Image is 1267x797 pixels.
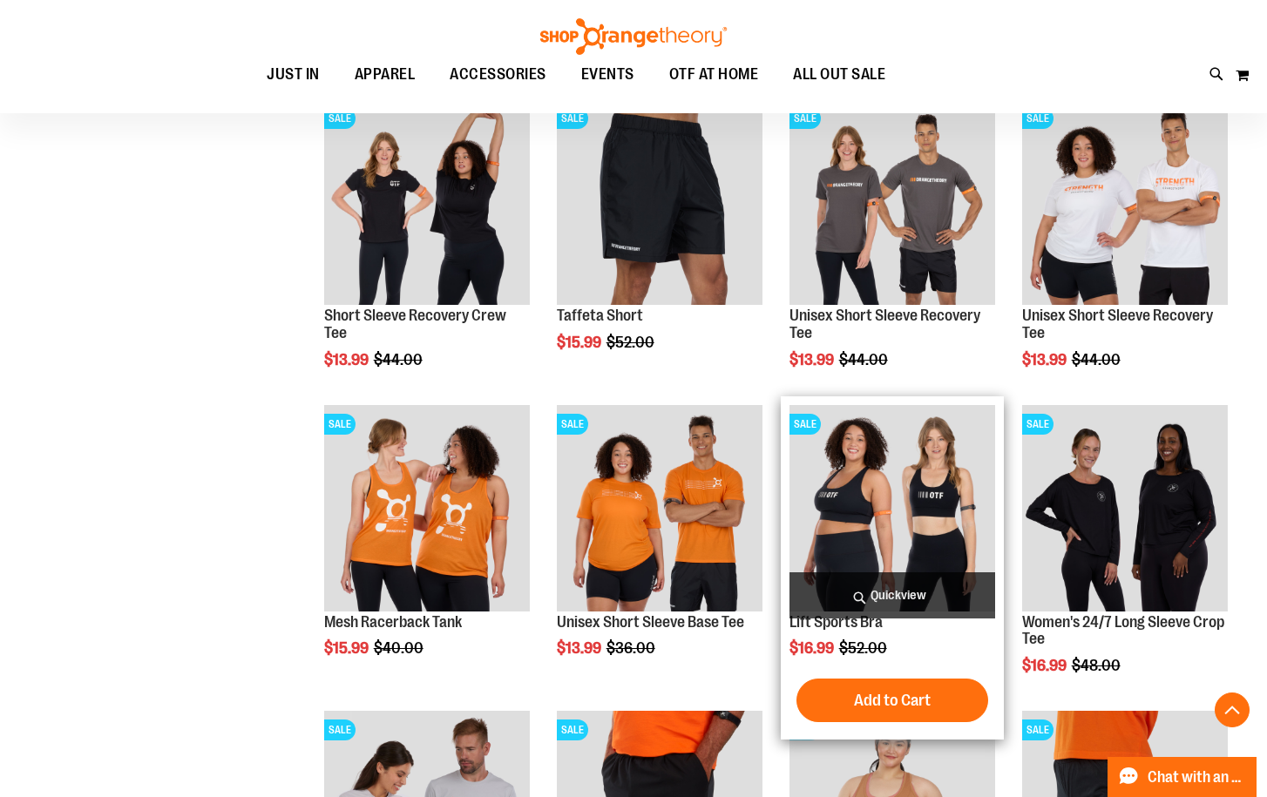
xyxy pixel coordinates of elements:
button: Add to Cart [796,679,988,722]
img: Product image for Taffeta Short [557,99,762,305]
img: Product image for Unisex Short Sleeve Base Tee [557,405,762,611]
span: $44.00 [1072,351,1123,368]
div: product [1013,396,1237,719]
a: Unisex Short Sleeve Base Tee [557,613,744,631]
a: Product image for Unisex Short Sleeve Base TeeSALE [557,405,762,613]
a: Product image for Mesh Racerback TankSALE [324,405,530,613]
span: $15.99 [557,334,604,351]
span: $13.99 [324,351,371,368]
button: Back To Top [1215,692,1250,727]
div: product [548,396,771,701]
span: $40.00 [374,639,426,657]
span: ALL OUT SALE [793,55,885,94]
a: Short Sleeve Recovery Crew Tee [324,307,506,341]
div: product [315,396,539,701]
button: Chat with an Expert [1108,757,1257,797]
span: $13.99 [557,639,604,657]
span: $36.00 [606,639,658,657]
span: Add to Cart [854,691,931,710]
span: SALE [557,719,588,740]
img: Product image for Mesh Racerback Tank [324,405,530,611]
img: Product image for Unisex Short Sleeve Recovery Tee [789,99,995,305]
div: product [315,91,539,413]
span: SALE [557,108,588,129]
span: EVENTS [581,55,634,94]
div: product [548,91,771,395]
a: Lift Sports Bra [789,613,883,631]
a: Unisex Short Sleeve Recovery Tee [789,307,980,341]
a: Main view of 2024 October Lift Sports BraSALE [789,405,995,613]
span: $48.00 [1072,657,1123,674]
span: $52.00 [606,334,657,351]
span: Chat with an Expert [1148,769,1246,786]
span: SALE [1022,108,1054,129]
img: Product image for Short Sleeve Recovery Crew Tee [324,99,530,305]
span: SALE [324,108,356,129]
span: $13.99 [789,351,837,368]
a: Product image for Taffeta ShortSALE [557,99,762,307]
span: $16.99 [1022,657,1069,674]
span: SALE [1022,414,1054,435]
span: $13.99 [1022,351,1069,368]
span: JUST IN [267,55,320,94]
a: Unisex Short Sleeve Recovery Tee [1022,307,1213,341]
span: ACCESSORIES [450,55,546,94]
img: Shop Orangetheory [538,18,729,55]
div: product [781,396,1004,740]
a: Taffeta Short [557,307,643,324]
div: product [781,91,1004,413]
span: SALE [557,414,588,435]
span: $15.99 [324,639,371,657]
span: $44.00 [374,351,425,368]
span: OTF AT HOME [669,55,759,94]
img: Product image for Unisex Short Sleeve Recovery Tee [1022,99,1228,305]
span: SALE [324,719,356,740]
a: Product image for Unisex Short Sleeve Recovery TeeSALE [1022,99,1228,307]
a: Product image for Short Sleeve Recovery Crew TeeSALE [324,99,530,307]
a: Product image for Womens 24/7 LS Crop TeeSALE [1022,405,1228,613]
span: SALE [324,414,356,435]
span: $52.00 [839,639,890,657]
span: SALE [789,108,821,129]
span: $16.99 [789,639,837,657]
a: Quickview [789,572,995,618]
a: Product image for Unisex Short Sleeve Recovery TeeSALE [789,99,995,307]
a: Women's 24/7 Long Sleeve Crop Tee [1022,613,1224,648]
div: product [1013,91,1237,413]
img: Main view of 2024 October Lift Sports Bra [789,405,995,611]
span: $44.00 [839,351,891,368]
span: APPAREL [355,55,416,94]
img: Product image for Womens 24/7 LS Crop Tee [1022,405,1228,611]
a: Mesh Racerback Tank [324,613,462,631]
span: SALE [1022,719,1054,740]
span: SALE [789,414,821,435]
